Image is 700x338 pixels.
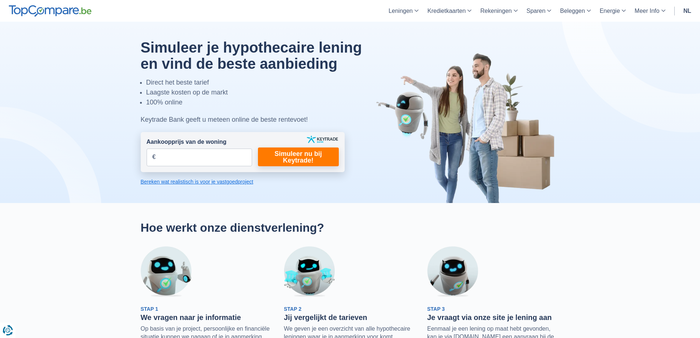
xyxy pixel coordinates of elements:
div: Keytrade Bank geeft u meteen online de beste rentevoet! [141,115,381,125]
h2: Hoe werkt onze dienstverlening? [141,221,560,235]
img: image-hero [376,52,560,203]
span: € [152,153,156,161]
h1: Simuleer je hypothecaire lening en vind de beste aanbieding [141,39,381,72]
li: Direct het beste tarief [146,78,381,88]
span: Stap 1 [141,306,158,312]
img: Stap 3 [427,246,478,297]
a: Simuleer nu bij Keytrade! [258,147,339,166]
img: Stap 2 [284,246,335,297]
h3: We vragen naar je informatie [141,313,273,322]
label: Aankoopprijs van de woning [147,138,227,146]
a: Bereken wat realistisch is voor je vastgoedproject [141,178,345,185]
img: keytrade [307,136,338,143]
li: 100% online [146,97,381,107]
h3: Je vraagt via onze site je lening aan [427,313,560,322]
img: Stap 1 [141,246,191,297]
li: Laagste kosten op de markt [146,88,381,97]
span: Stap 2 [284,306,302,312]
img: TopCompare [9,5,91,17]
span: Stap 3 [427,306,445,312]
h3: Jij vergelijkt de tarieven [284,313,416,322]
